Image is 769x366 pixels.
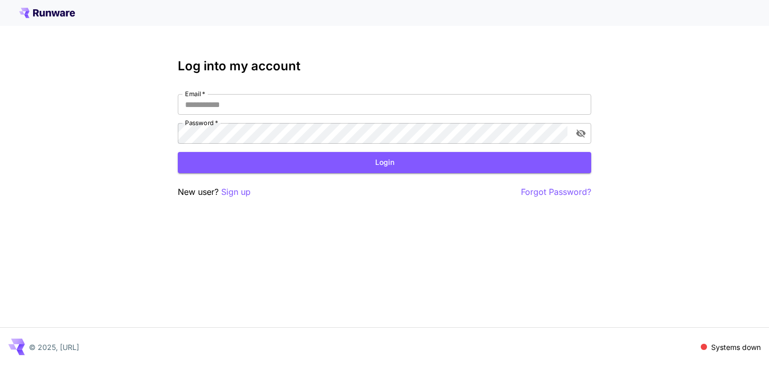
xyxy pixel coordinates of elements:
[221,186,251,199] button: Sign up
[178,59,591,73] h3: Log into my account
[178,152,591,173] button: Login
[185,89,205,98] label: Email
[185,118,218,127] label: Password
[178,186,251,199] p: New user?
[711,342,761,353] p: Systems down
[572,124,590,143] button: toggle password visibility
[29,342,79,353] p: © 2025, [URL]
[521,186,591,199] button: Forgot Password?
